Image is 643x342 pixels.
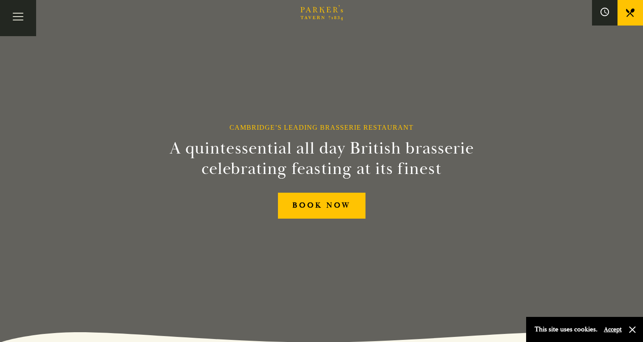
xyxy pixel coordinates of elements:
a: BOOK NOW [278,193,365,219]
button: Close and accept [628,325,637,334]
p: This site uses cookies. [535,323,598,336]
button: Accept [604,325,622,333]
h1: Cambridge’s Leading Brasserie Restaurant [229,123,414,131]
h2: A quintessential all day British brasserie celebrating feasting at its finest [128,138,516,179]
